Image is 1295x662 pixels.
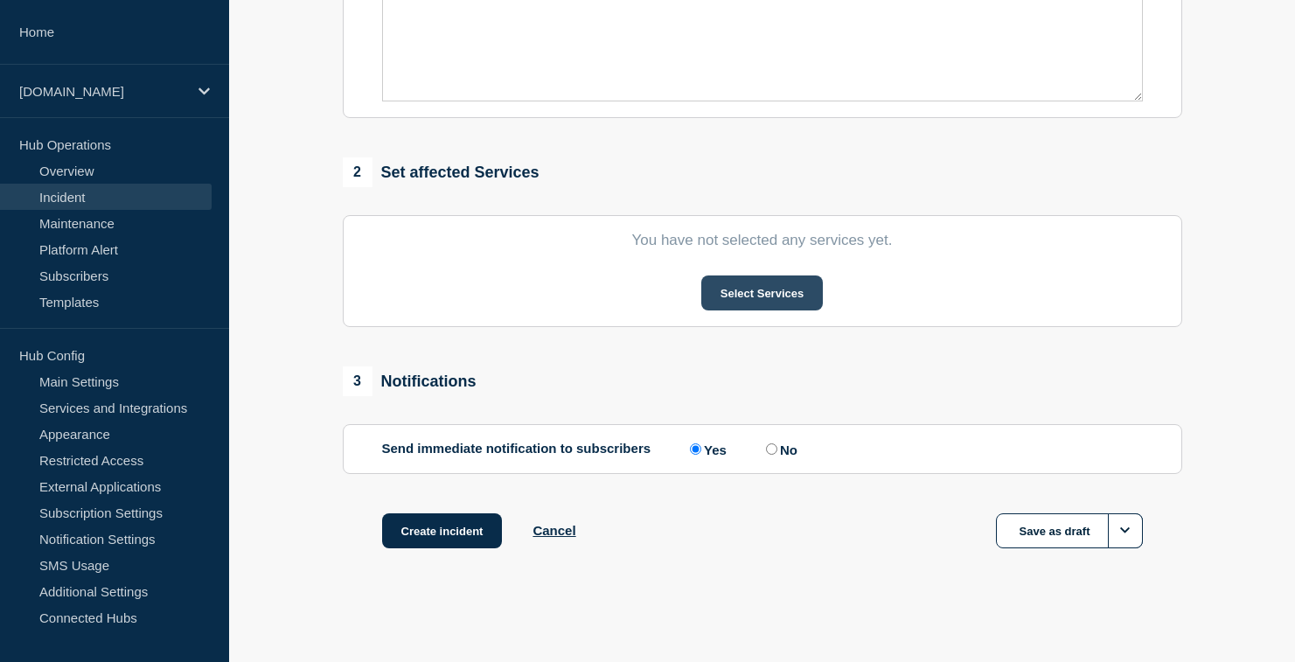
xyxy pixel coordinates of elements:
button: Save as draft [996,513,1143,548]
div: Set affected Services [343,157,540,187]
span: 2 [343,157,372,187]
label: No [762,441,797,457]
button: Options [1108,513,1143,548]
div: Send immediate notification to subscribers [382,441,1143,457]
input: Yes [690,443,701,455]
button: Cancel [533,523,575,538]
label: Yes [686,441,727,457]
div: Notifications [343,366,477,396]
button: Select Services [701,275,823,310]
input: No [766,443,777,455]
button: Create incident [382,513,503,548]
span: 3 [343,366,372,396]
p: You have not selected any services yet. [382,232,1143,249]
p: Send immediate notification to subscribers [382,441,651,457]
p: [DOMAIN_NAME] [19,84,187,99]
